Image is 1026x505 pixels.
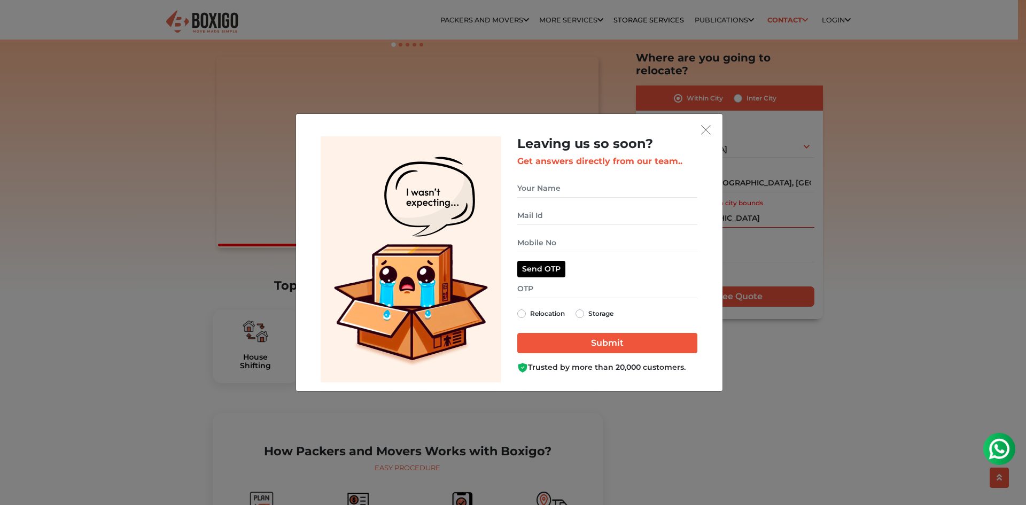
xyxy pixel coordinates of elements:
button: Send OTP [517,261,565,277]
h3: Get answers directly from our team.. [517,156,697,166]
img: whatsapp-icon.svg [11,11,32,32]
input: OTP [517,279,697,298]
input: Your Name [517,179,697,198]
input: Mobile No [517,234,697,252]
img: Boxigo Customer Shield [517,362,528,373]
img: exit [701,125,711,135]
label: Storage [588,307,613,320]
div: Trusted by more than 20,000 customers. [517,362,697,373]
img: Lead Welcome Image [321,136,501,383]
label: Relocation [530,307,565,320]
input: Submit [517,333,697,353]
input: Mail Id [517,206,697,225]
h2: Leaving us so soon? [517,136,697,152]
